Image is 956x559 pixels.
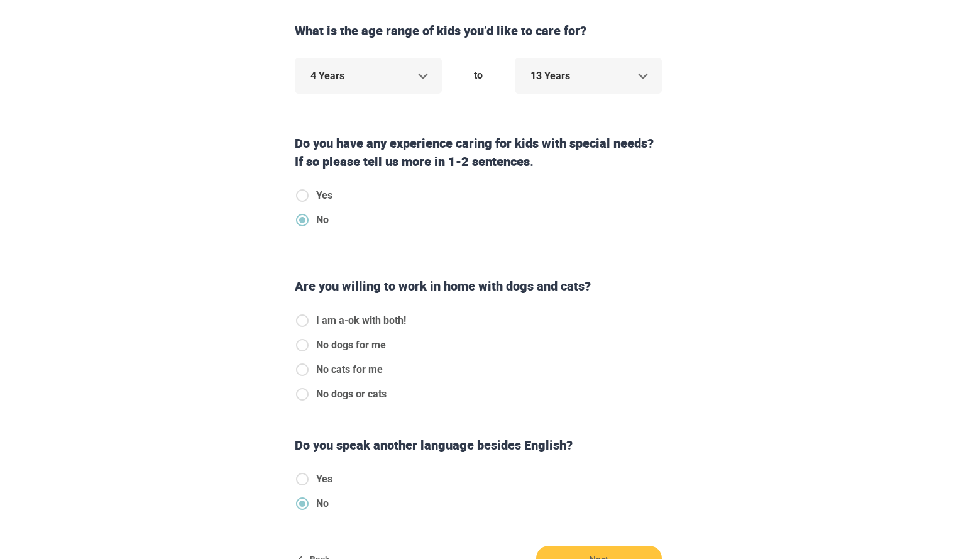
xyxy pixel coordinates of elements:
[316,188,332,203] span: Yes
[515,58,662,94] div: 13 Years
[290,436,667,455] div: Do you speak another language besides English?
[316,213,329,228] span: No
[295,313,416,411] div: catsAndDogs
[316,362,383,377] span: No cats for me
[316,387,387,402] span: No dogs or cats
[295,188,343,237] div: specialNeeds
[295,472,343,521] div: knowsOtherLanguage
[295,58,442,94] div: 4 Years
[290,22,667,40] div: What is the age range of kids you’d like to care for?
[290,135,667,170] div: Do you have any experience caring for kids with special needs? If so please tell us more in 1-2 s...
[290,277,667,296] div: Are you willing to work in home with dogs and cats?
[316,338,386,353] span: No dogs for me
[316,496,329,511] span: No
[447,58,510,93] div: to
[316,472,332,487] span: Yes
[316,313,406,328] span: I am a-ok with both!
